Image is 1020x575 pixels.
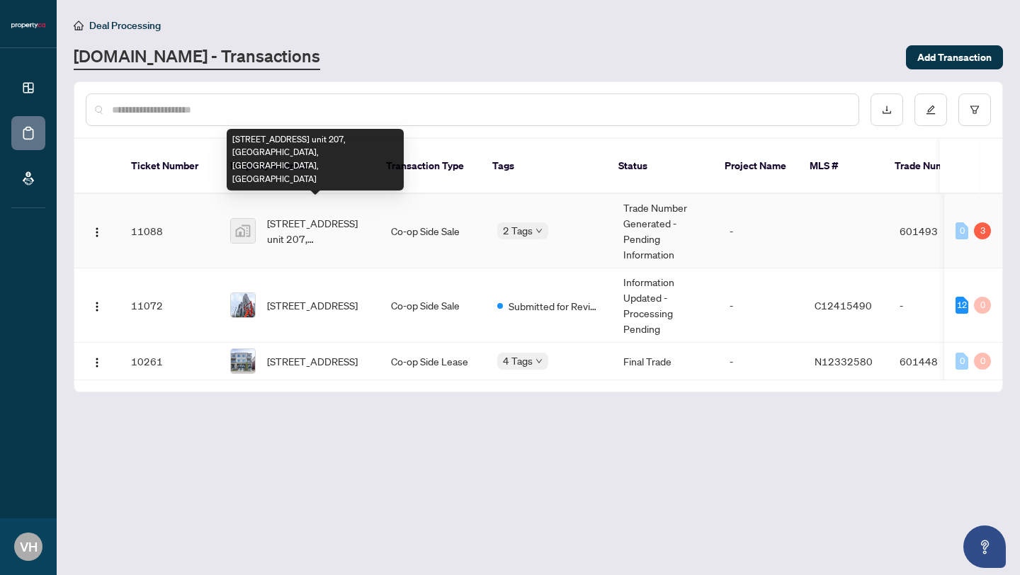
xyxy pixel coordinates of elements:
[888,194,987,268] td: 601493
[120,343,219,380] td: 10261
[267,297,358,313] span: [STREET_ADDRESS]
[718,268,803,343] td: -
[718,343,803,380] td: -
[974,297,991,314] div: 0
[380,194,486,268] td: Co-op Side Sale
[74,45,320,70] a: [DOMAIN_NAME] - Transactions
[963,525,1006,568] button: Open asap
[815,299,872,312] span: C12415490
[503,353,533,369] span: 4 Tags
[231,219,255,243] img: thumbnail-img
[926,105,936,115] span: edit
[11,21,45,30] img: logo
[91,301,103,312] img: Logo
[267,353,358,369] span: [STREET_ADDRESS]
[74,21,84,30] span: home
[888,343,987,380] td: 601448
[503,222,533,239] span: 2 Tags
[974,222,991,239] div: 3
[815,355,873,368] span: N12332580
[535,227,543,234] span: down
[956,353,968,370] div: 0
[86,350,108,372] button: Logo
[718,194,803,268] td: -
[120,194,219,268] td: 11088
[906,45,1003,69] button: Add Transaction
[20,537,38,557] span: VH
[219,139,375,194] th: Property Address
[380,343,486,380] td: Co-op Side Lease
[120,268,219,343] td: 11072
[612,194,718,268] td: Trade Number Generated - Pending Information
[375,139,481,194] th: Transaction Type
[607,139,713,194] th: Status
[970,105,980,115] span: filter
[917,46,992,69] span: Add Transaction
[958,93,991,126] button: filter
[871,93,903,126] button: download
[888,268,987,343] td: -
[883,139,982,194] th: Trade Number
[86,220,108,242] button: Logo
[227,129,404,190] div: [STREET_ADDRESS] unit 207, [GEOGRAPHIC_DATA], [GEOGRAPHIC_DATA], [GEOGRAPHIC_DATA]
[89,19,161,32] span: Deal Processing
[956,222,968,239] div: 0
[231,349,255,373] img: thumbnail-img
[974,353,991,370] div: 0
[882,105,892,115] span: download
[91,357,103,368] img: Logo
[914,93,947,126] button: edit
[481,139,607,194] th: Tags
[120,139,219,194] th: Ticket Number
[798,139,883,194] th: MLS #
[956,297,968,314] div: 12
[231,293,255,317] img: thumbnail-img
[267,215,368,246] span: [STREET_ADDRESS] unit 207, [GEOGRAPHIC_DATA], [GEOGRAPHIC_DATA], [GEOGRAPHIC_DATA]
[612,343,718,380] td: Final Trade
[535,358,543,365] span: down
[86,294,108,317] button: Logo
[380,268,486,343] td: Co-op Side Sale
[612,268,718,343] td: Information Updated - Processing Pending
[713,139,798,194] th: Project Name
[509,298,601,314] span: Submitted for Review
[91,227,103,238] img: Logo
